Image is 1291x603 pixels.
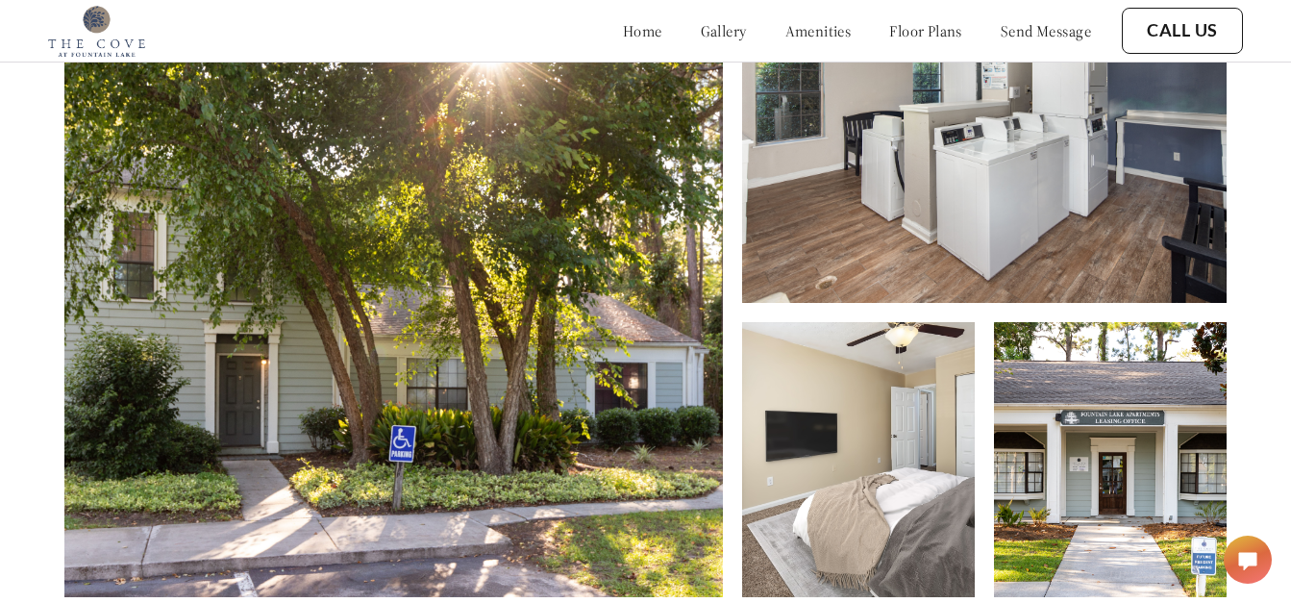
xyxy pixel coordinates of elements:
img: Alt text [994,322,1227,597]
a: home [623,21,662,40]
a: gallery [701,21,747,40]
a: Call Us [1147,20,1218,41]
img: Alt text [742,322,975,597]
button: Call Us [1122,8,1243,54]
img: cove_at_fountain_lake_logo.png [48,5,145,57]
a: send message [1001,21,1091,40]
a: floor plans [889,21,962,40]
a: amenities [785,21,852,40]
